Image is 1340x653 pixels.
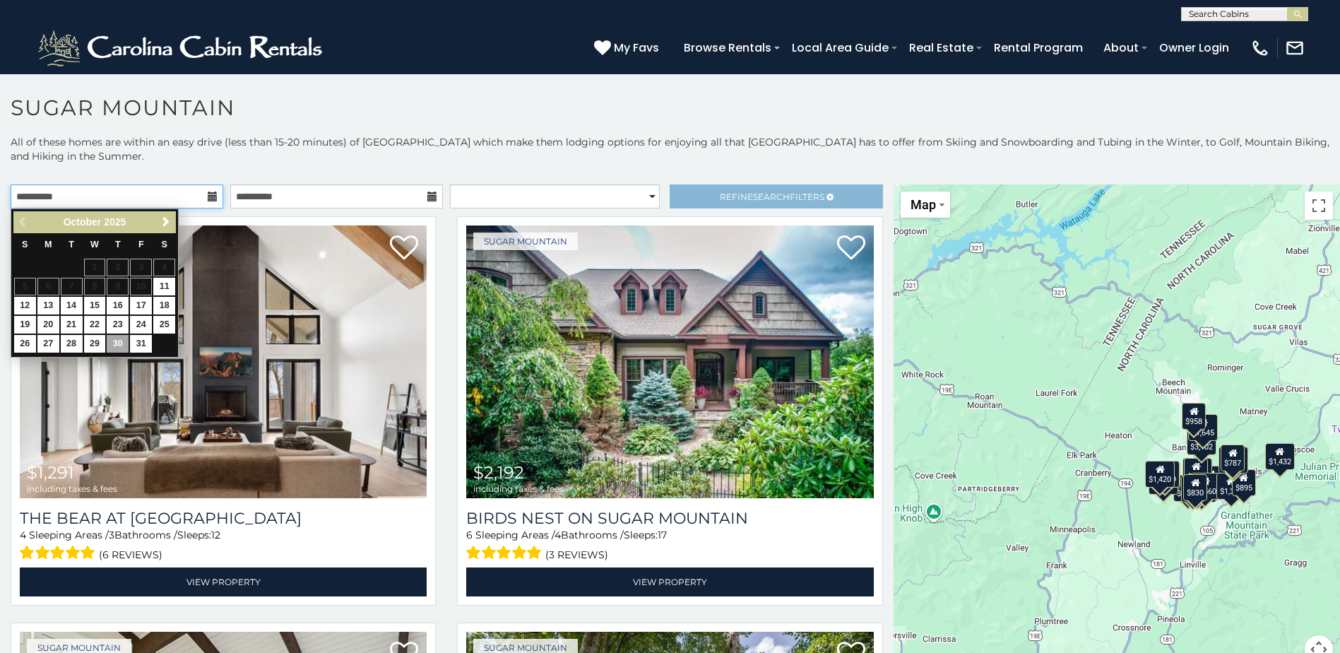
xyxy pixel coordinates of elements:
[987,35,1090,60] a: Rental Program
[1305,192,1333,220] button: Toggle fullscreen view
[1182,403,1206,430] div: $958
[753,192,790,202] span: Search
[153,316,175,334] a: 25
[157,213,174,231] a: Next
[20,528,427,564] div: Sleeping Areas / Bathrooms / Sleeps:
[109,529,114,541] span: 3
[27,462,74,483] span: $1,291
[37,297,59,314] a: 13
[61,316,83,334] a: 21
[153,278,175,295] a: 11
[1265,443,1295,470] div: $1,432
[90,240,99,249] span: Wednesday
[14,335,36,353] a: 26
[84,335,106,353] a: 29
[61,335,83,353] a: 28
[211,529,220,541] span: 12
[466,529,473,541] span: 6
[20,509,427,528] h3: The Bear At Sugar Mountain
[545,546,608,564] span: (3 reviews)
[130,316,152,334] a: 24
[1187,428,1216,455] div: $3,102
[84,316,106,334] a: 22
[670,184,882,208] a: RefineSearchFilters
[160,216,172,228] span: Next
[104,216,126,228] span: 2025
[1221,445,1245,471] div: $787
[677,35,778,60] a: Browse Rentals
[1152,35,1236,60] a: Owner Login
[466,225,873,498] a: Birds Nest On Sugar Mountain $2,192 including taxes & fees
[107,335,129,353] a: 30
[1181,476,1205,502] div: $814
[35,27,328,69] img: White-1-2.png
[1232,469,1256,496] div: $895
[22,240,28,249] span: Sunday
[37,316,59,334] a: 20
[45,240,52,249] span: Monday
[1190,473,1220,500] div: $1,560
[99,546,162,564] span: (6 reviews)
[473,484,564,493] span: including taxes & fees
[473,462,524,483] span: $2,192
[901,192,950,218] button: Change map style
[27,484,117,493] span: including taxes & fees
[69,240,74,249] span: Tuesday
[902,35,980,60] a: Real Estate
[1096,35,1146,60] a: About
[20,225,427,498] img: The Bear At Sugar Mountain
[466,567,873,596] a: View Property
[107,297,129,314] a: 16
[1250,38,1270,58] img: phone-regular-white.png
[1145,461,1175,488] div: $1,420
[1184,458,1208,485] div: $828
[390,234,418,264] a: Add to favorites
[911,197,936,212] span: Map
[37,335,59,353] a: 27
[1183,474,1207,501] div: $830
[466,509,873,528] a: Birds Nest On Sugar Mountain
[20,529,26,541] span: 4
[473,233,578,250] a: Sugar Mountain
[20,567,427,596] a: View Property
[466,225,873,498] img: Birds Nest On Sugar Mountain
[84,297,106,314] a: 15
[107,316,129,334] a: 23
[162,240,167,249] span: Saturday
[115,240,121,249] span: Thursday
[837,234,865,264] a: Add to favorites
[594,39,663,57] a: My Favs
[555,529,561,541] span: 4
[1188,414,1218,441] div: $1,645
[130,297,152,314] a: 17
[1285,38,1305,58] img: mail-regular-white.png
[153,297,175,314] a: 18
[20,509,427,528] a: The Bear At [GEOGRAPHIC_DATA]
[1216,473,1246,500] div: $1,352
[64,216,102,228] span: October
[466,528,873,564] div: Sleeping Areas / Bathrooms / Sleeps:
[14,297,36,314] a: 12
[1219,447,1248,473] div: $1,196
[658,529,667,541] span: 17
[138,240,144,249] span: Friday
[614,39,659,57] span: My Favs
[720,192,824,202] span: Refine Filters
[130,335,152,353] a: 31
[785,35,896,60] a: Local Area Guide
[14,316,36,334] a: 19
[61,297,83,314] a: 14
[1182,458,1212,485] div: $1,095
[20,225,427,498] a: The Bear At Sugar Mountain $1,291 including taxes & fees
